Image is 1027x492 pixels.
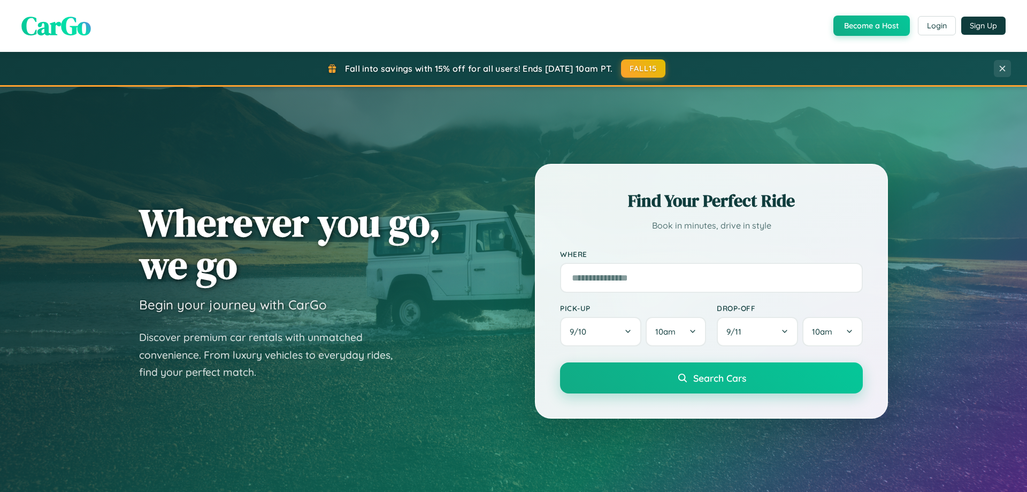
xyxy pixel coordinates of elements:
[139,297,327,313] h3: Begin your journey with CarGo
[560,317,641,346] button: 9/10
[812,327,832,337] span: 10am
[21,8,91,43] span: CarGo
[717,317,798,346] button: 9/11
[139,201,441,286] h1: Wherever you go, we go
[560,189,863,213] h2: Find Your Perfect Ride
[655,327,676,337] span: 10am
[570,327,592,337] span: 9 / 10
[961,17,1006,35] button: Sign Up
[621,59,666,78] button: FALL15
[802,317,863,346] button: 10am
[560,249,863,259] label: Where
[918,16,956,35] button: Login
[560,362,863,393] button: Search Cars
[693,372,746,384] span: Search Cars
[560,304,706,313] label: Pick-up
[560,218,863,233] p: Book in minutes, drive in style
[345,63,613,74] span: Fall into savings with 15% off for all users! Ends [DATE] 10am PT.
[833,16,910,36] button: Become a Host
[646,317,706,346] button: 10am
[139,329,407,381] p: Discover premium car rentals with unmatched convenience. From luxury vehicles to everyday rides, ...
[717,304,863,313] label: Drop-off
[726,327,747,337] span: 9 / 11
